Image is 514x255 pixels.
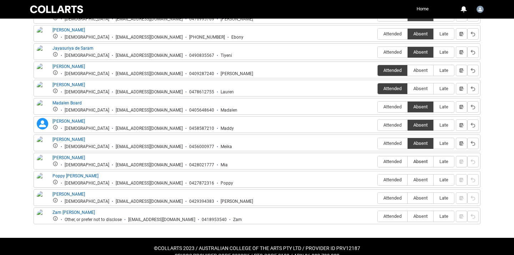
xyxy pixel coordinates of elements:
[408,214,433,219] span: Absent
[456,65,467,76] button: Notes
[408,68,433,73] span: Absent
[37,209,48,225] img: Zam Bullen
[65,89,109,95] div: [DEMOGRAPHIC_DATA]
[378,49,407,55] span: Attended
[467,101,479,113] button: Reset
[128,217,195,222] div: [EMAIL_ADDRESS][DOMAIN_NAME]
[378,104,407,109] span: Attended
[408,31,433,36] span: Absent
[221,16,253,22] div: [PERSON_NAME]
[189,181,214,186] div: 0427872316
[434,104,454,109] span: Late
[408,159,433,164] span: Absent
[221,108,237,113] div: Madalen
[221,71,253,77] div: [PERSON_NAME]
[434,159,454,164] span: Late
[467,65,479,76] button: Reset
[415,4,430,14] a: Home
[116,71,183,77] div: [EMAIL_ADDRESS][DOMAIN_NAME]
[116,199,183,204] div: [EMAIL_ADDRESS][DOMAIN_NAME]
[52,137,85,142] a: [PERSON_NAME]
[434,31,454,36] span: Late
[434,122,454,128] span: Late
[52,64,85,69] a: [PERSON_NAME]
[434,49,454,55] span: Late
[477,6,484,13] img: Briana.Hallihan
[52,192,85,197] a: [PERSON_NAME]
[189,162,214,168] div: 0428021777
[467,83,479,94] button: Reset
[221,126,234,131] div: Maddy
[378,31,407,36] span: Attended
[467,119,479,131] button: Reset
[52,119,85,124] a: [PERSON_NAME]
[221,181,233,186] div: Poppy
[189,126,214,131] div: 0458587210
[467,46,479,58] button: Reset
[189,35,225,40] div: [PHONE_NUMBER]
[467,138,479,149] button: Reset
[378,177,407,182] span: Attended
[189,71,214,77] div: 0409287240
[116,35,183,40] div: [EMAIL_ADDRESS][DOMAIN_NAME]
[408,195,433,201] span: Absent
[65,144,109,149] div: [DEMOGRAPHIC_DATA]
[116,108,183,113] div: [EMAIL_ADDRESS][DOMAIN_NAME]
[52,100,82,106] a: Madalen Board
[116,16,183,22] div: [EMAIL_ADDRESS][DOMAIN_NAME]
[231,35,243,40] div: Ebony
[467,174,479,186] button: Reset
[52,28,85,33] a: [PERSON_NAME]
[116,181,183,186] div: [EMAIL_ADDRESS][DOMAIN_NAME]
[456,119,467,131] button: Notes
[434,86,454,91] span: Late
[65,126,109,131] div: [DEMOGRAPHIC_DATA]
[52,155,85,160] a: [PERSON_NAME]
[408,177,433,182] span: Absent
[467,156,479,167] button: Reset
[37,45,48,66] img: Jayasuriya de Saram
[52,173,99,178] a: Poppy [PERSON_NAME]
[408,49,433,55] span: Absent
[221,162,228,168] div: Mia
[116,53,183,58] div: [EMAIL_ADDRESS][DOMAIN_NAME]
[233,217,242,222] div: Zam
[189,16,214,22] div: 0476995769
[65,35,109,40] div: [DEMOGRAPHIC_DATA]
[378,86,407,91] span: Attended
[378,141,407,146] span: Attended
[434,195,454,201] span: Late
[434,141,454,146] span: Late
[116,89,183,95] div: [EMAIL_ADDRESS][DOMAIN_NAME]
[52,210,95,215] a: Zam [PERSON_NAME]
[116,162,183,168] div: [EMAIL_ADDRESS][DOMAIN_NAME]
[408,122,433,128] span: Absent
[189,199,214,204] div: 0429394383
[65,71,109,77] div: [DEMOGRAPHIC_DATA]
[434,177,454,182] span: Late
[37,173,48,188] img: Poppy Tobin
[378,195,407,201] span: Attended
[65,217,122,222] div: Other, or prefer not to disclose
[378,159,407,164] span: Attended
[37,155,48,170] img: Mia Ziebarth
[37,191,48,207] img: Stephanie Lynch
[221,89,234,95] div: Lauren
[189,53,214,58] div: 0490835567
[65,162,109,168] div: [DEMOGRAPHIC_DATA]
[456,28,467,40] button: Notes
[221,144,232,149] div: Meika
[456,83,467,94] button: Notes
[467,211,479,222] button: Reset
[116,144,183,149] div: [EMAIL_ADDRESS][DOMAIN_NAME]
[434,214,454,219] span: Late
[408,141,433,146] span: Absent
[467,192,479,204] button: Reset
[202,217,227,222] div: 0418953540
[189,108,214,113] div: 0405648640
[434,68,454,73] span: Late
[116,126,183,131] div: [EMAIL_ADDRESS][DOMAIN_NAME]
[37,100,48,116] img: Madalen Board
[189,144,214,149] div: 0456000977
[189,89,214,95] div: 0478612755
